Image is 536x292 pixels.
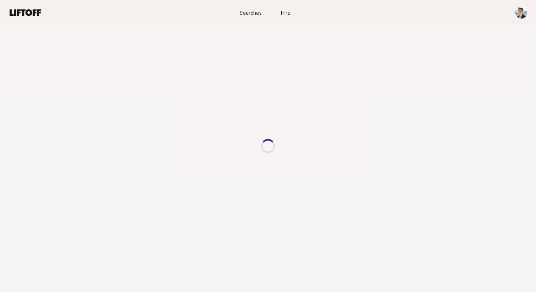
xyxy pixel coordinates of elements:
[240,9,262,16] span: Searches
[515,7,527,19] img: George Assaf
[268,6,303,19] a: Hire
[281,9,290,16] span: Hire
[233,6,268,19] a: Searches
[515,6,528,19] button: George Assaf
